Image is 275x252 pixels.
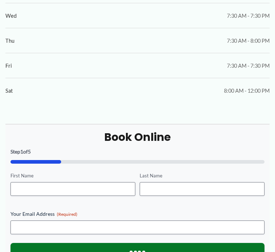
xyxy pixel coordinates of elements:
label: First Name [10,172,135,179]
label: Your Email Address [10,210,265,218]
span: Sat [5,86,13,96]
span: 8:00 AM - 12:00 PM [224,86,270,96]
span: 5 [28,148,31,155]
span: 7:30 AM - 7:30 PM [227,11,270,21]
h2: Book Online [10,130,265,144]
span: Thu [5,36,14,46]
span: (Required) [57,211,77,217]
span: 1 [20,148,23,155]
span: Fri [5,61,12,71]
span: 7:30 AM - 7:30 PM [227,61,270,71]
label: Last Name [140,172,265,179]
span: Wed [5,11,17,21]
span: 7:30 AM - 8:00 PM [227,36,270,46]
p: Step of [10,149,265,154]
